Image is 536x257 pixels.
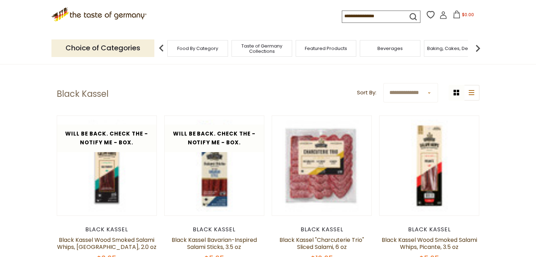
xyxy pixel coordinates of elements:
label: Sort By: [357,88,376,97]
a: Black Kassel Wood Smoked Salami Whips, [GEOGRAPHIC_DATA], 2.0 oz [57,236,156,251]
a: Baking, Cakes, Desserts [427,46,482,51]
div: Black Kassel [379,226,480,233]
img: Black Kassel Salami Sticks [165,116,264,215]
a: Taste of Germany Collections [234,43,290,54]
button: $0.00 [449,11,479,21]
div: Black Kassel [272,226,372,233]
a: Black Kassel Wood Smoked Salami Whips, Picante, 3.5 oz [382,236,477,251]
img: previous arrow [154,41,168,55]
img: Black Kassel Wood Smoked Salami Whips [380,116,479,215]
a: Food By Category [177,46,218,51]
img: next arrow [471,41,485,55]
p: Choice of Categories [51,39,154,57]
a: Black Kassel Bavarian-Inspired Salami Sticks, 3.5 oz [172,236,257,251]
a: Beverages [377,46,403,51]
img: Black Kassel Salami Whips Old Forest [57,116,157,215]
h1: Black Kassel [57,89,109,99]
div: Black Kassel [57,226,157,233]
a: Featured Products [305,46,347,51]
a: Black Kassel "Charcuterie Trio" Sliced Salami, 6 oz [279,236,364,251]
span: $0.00 [462,12,474,18]
div: Black Kassel [164,226,265,233]
img: Black Kassel Charcuterie Trio [272,116,372,215]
